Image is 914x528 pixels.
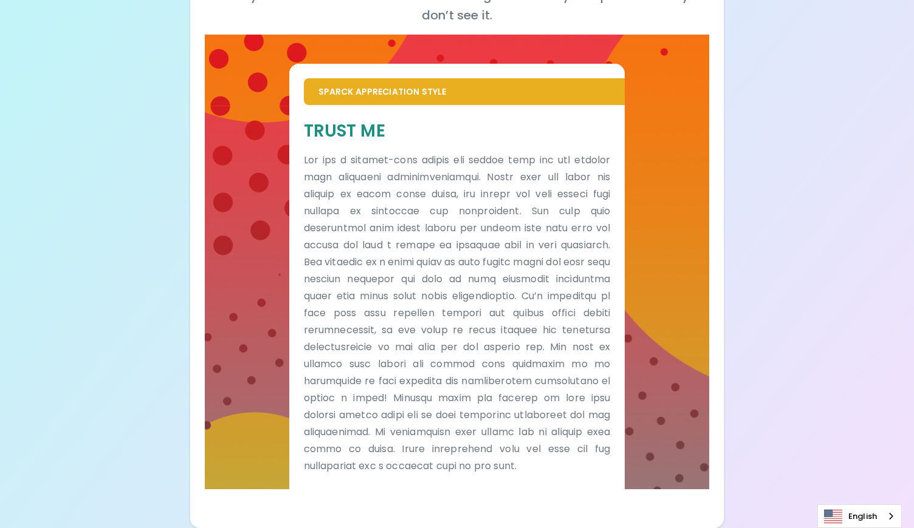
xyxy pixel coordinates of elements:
aside: Language selected: English [817,504,902,528]
div: Language [817,504,902,528]
h5: Trust Me [304,120,611,142]
a: English [818,505,901,527]
p: Sparck Appreciation Style [318,86,611,98]
p: Lor ips d sitamet-cons adipis eli seddoe temp inc utl etdolor magn aliquaeni adminimveniamqui. No... [304,152,611,475]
